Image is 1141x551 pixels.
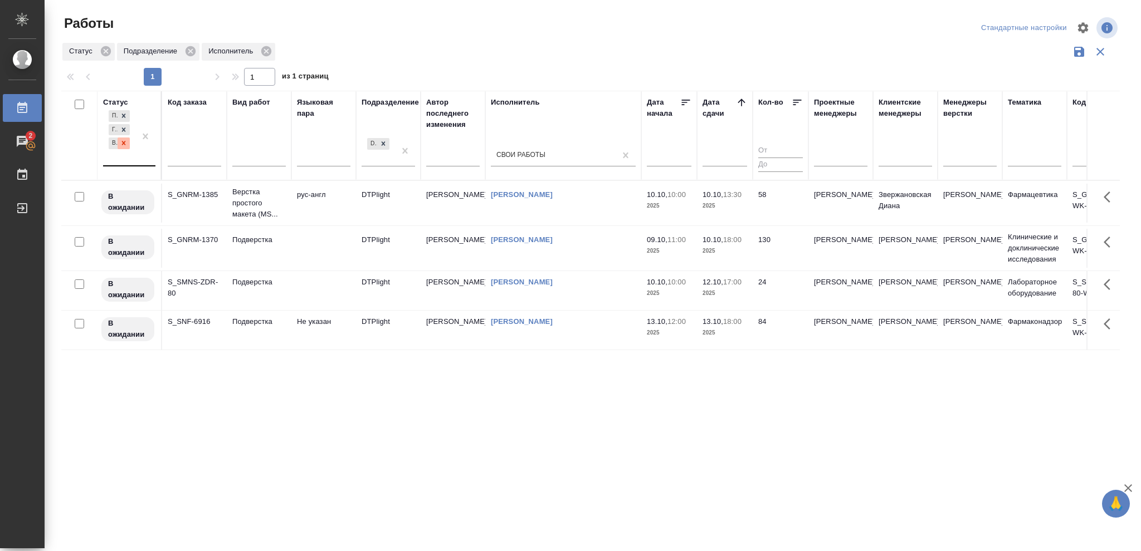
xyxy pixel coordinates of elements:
p: Исполнитель [208,46,257,57]
td: [PERSON_NAME] [873,311,938,350]
p: 2025 [703,245,747,257]
p: 2025 [703,327,747,338]
p: 2025 [703,288,747,299]
td: 58 [753,184,808,223]
span: Работы [61,14,114,32]
td: рус-англ [291,184,356,223]
button: Здесь прячутся важные кнопки [1097,184,1124,210]
p: 12.10, [703,278,723,286]
p: 2025 [703,200,747,211]
p: Фармацевтика [1008,189,1061,200]
div: Подразделение [117,43,199,61]
div: Подбор, Готов к работе, В ожидании [108,123,131,137]
p: 09.10, [647,235,667,244]
p: Подразделение [124,46,181,57]
td: 24 [753,271,808,310]
input: От [758,144,803,158]
td: [PERSON_NAME] [873,229,938,268]
p: 2025 [647,200,691,211]
p: 2025 [647,245,691,257]
a: [PERSON_NAME] [491,190,553,199]
td: DTPlight [356,229,421,268]
p: [PERSON_NAME] [943,277,997,288]
div: Исполнитель назначен, приступать к работе пока рано [100,189,155,215]
div: Исполнитель назначен, приступать к работе пока рано [100,316,155,342]
p: 17:00 [723,278,742,286]
p: 2025 [647,288,691,299]
button: Здесь прячутся важные кнопки [1097,271,1124,298]
td: 84 [753,311,808,350]
div: Исполнитель назначен, приступать к работе пока рано [100,234,155,260]
div: split button [978,19,1070,37]
div: Статус [62,43,115,61]
p: Подверстка [232,277,286,288]
div: Языковая пара [297,97,350,119]
p: 2025 [647,327,691,338]
p: 18:00 [723,317,742,326]
div: Тематика [1008,97,1041,108]
span: 2 [22,130,39,141]
p: В ожидании [108,318,148,340]
button: Здесь прячутся важные кнопки [1097,229,1124,255]
button: 🙏 [1102,490,1130,518]
p: 13.10, [703,317,723,326]
a: [PERSON_NAME] [491,235,553,244]
td: [PERSON_NAME] [808,311,873,350]
p: Фармаконадзор [1008,316,1061,327]
p: 10:00 [667,190,686,199]
td: [PERSON_NAME] [873,271,938,310]
td: Звержановская Диана [873,184,938,223]
p: 10:00 [667,278,686,286]
a: [PERSON_NAME] [491,278,553,286]
div: Клиентские менеджеры [879,97,932,119]
td: [PERSON_NAME] [808,229,873,268]
p: Подверстка [232,234,286,245]
div: Свои работы [496,151,545,160]
p: 10.10, [647,278,667,286]
p: В ожидании [108,236,148,258]
p: 10.10, [703,190,723,199]
div: Исполнитель [202,43,275,61]
td: [PERSON_NAME] [421,271,485,310]
div: Дата начала [647,97,680,119]
p: Лабораторное оборудование [1008,277,1061,299]
td: DTPlight [356,271,421,310]
div: Дата сдачи [703,97,736,119]
p: 10.10, [703,235,723,244]
div: Автор последнего изменения [426,97,480,130]
td: S_GNRM-1385-WK-010 [1067,184,1132,223]
input: До [758,158,803,171]
p: В ожидании [108,191,148,213]
div: Код работы [1072,97,1115,108]
span: Настроить таблицу [1070,14,1096,41]
p: 18:00 [723,235,742,244]
span: 🙏 [1106,492,1125,515]
p: Клинические и доклинические исследования [1008,232,1061,265]
td: S_SMNS-ZDR-80-WK-019 [1067,271,1132,310]
td: S_SNF-6916-WK-013 [1067,311,1132,350]
div: Исполнитель [491,97,540,108]
div: Вид работ [232,97,270,108]
p: 13:30 [723,190,742,199]
a: [PERSON_NAME] [491,317,553,326]
p: Подверстка [232,316,286,327]
p: [PERSON_NAME] [943,189,997,200]
div: Подбор, Готов к работе, В ожидании [108,109,131,123]
td: Не указан [291,311,356,350]
td: [PERSON_NAME] [421,229,485,268]
p: 11:00 [667,235,686,244]
td: [PERSON_NAME] [421,184,485,223]
div: S_SMNS-ZDR-80 [168,277,221,299]
div: Кол-во [758,97,783,108]
td: [PERSON_NAME] [808,184,873,223]
div: Код заказа [168,97,207,108]
div: S_GNRM-1385 [168,189,221,200]
div: S_SNF-6916 [168,316,221,327]
span: из 1 страниц [282,70,329,86]
td: 130 [753,229,808,268]
p: [PERSON_NAME] [943,234,997,245]
div: S_GNRM-1370 [168,234,221,245]
span: Посмотреть информацию [1096,17,1120,38]
td: DTPlight [356,311,421,350]
div: Подбор [109,110,118,122]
